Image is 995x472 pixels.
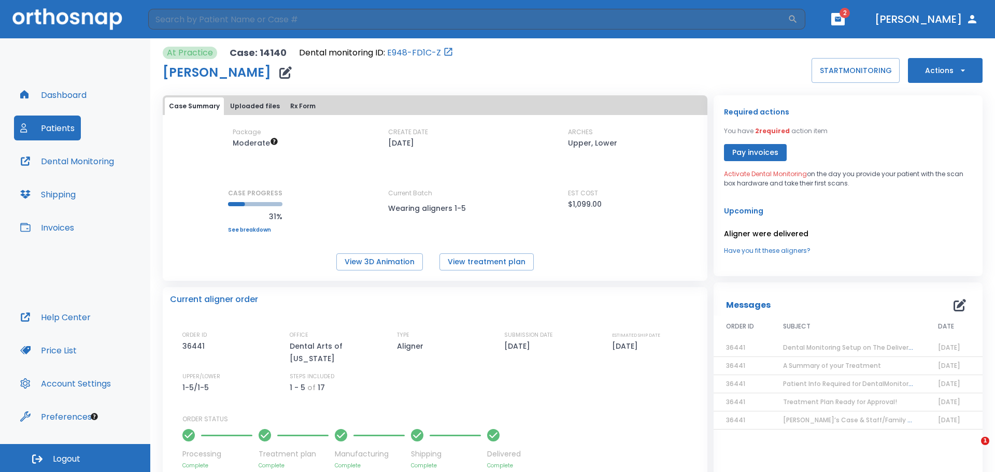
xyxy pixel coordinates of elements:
span: A Summary of your Treatment [783,361,881,370]
span: SUBJECT [783,322,811,331]
p: 31% [228,210,282,223]
p: on the day you provide your patient with the scan box hardware and take their first scans. [724,169,972,188]
p: [DATE] [388,137,414,149]
button: Pay invoices [724,144,787,161]
button: Uploaded files [226,97,284,115]
p: Delivered [487,449,521,460]
p: Manufacturing [335,449,405,460]
p: Current aligner order [170,293,258,306]
button: Shipping [14,182,82,207]
h1: [PERSON_NAME] [163,66,271,79]
p: Case: 14140 [230,47,287,59]
p: 1 - 5 [290,381,305,394]
span: 36441 [726,379,745,388]
span: 36441 [726,361,745,370]
p: Shipping [411,449,481,460]
p: TYPE [397,331,409,340]
p: [DATE] [504,340,534,352]
span: [DATE] [938,361,960,370]
span: 2 required [755,126,790,135]
p: Current Batch [388,189,481,198]
span: Treatment Plan Ready for Approval! [783,397,897,406]
span: Patient Info Required for DentalMonitoring! [783,379,920,388]
button: Account Settings [14,371,117,396]
p: ORDER STATUS [182,414,700,424]
button: Help Center [14,305,97,330]
p: Dental monitoring ID: [299,47,385,59]
span: 36441 [726,343,745,352]
p: Dental Arts of [US_STATE] [290,340,378,365]
p: Complete [182,462,252,469]
span: Logout [53,453,80,465]
button: Dashboard [14,82,93,107]
div: Open patient in dental monitoring portal [299,47,453,59]
button: Rx Form [286,97,320,115]
p: of [307,381,316,394]
button: Patients [14,116,81,140]
p: Complete [411,462,481,469]
span: [DATE] [938,343,960,352]
span: Dental Monitoring Setup on The Delivery Day [783,343,926,352]
button: Dental Monitoring [14,149,120,174]
p: Treatment plan [259,449,329,460]
p: ORDER ID [182,331,207,340]
p: Package [233,127,261,137]
p: UPPER/LOWER [182,372,220,381]
button: Case Summary [165,97,224,115]
p: Upcoming [724,205,972,217]
button: [PERSON_NAME] [871,10,983,28]
p: Messages [726,299,771,311]
p: Aligner [397,340,427,352]
p: OFFICE [290,331,308,340]
p: [DATE] [612,340,642,352]
span: Activate Dental Monitoring [724,169,807,178]
span: [DATE] [938,379,960,388]
div: Tooltip anchor [90,412,99,421]
p: At Practice [167,47,213,59]
p: Wearing aligners 1-5 [388,202,481,214]
span: 1 [981,437,989,445]
a: See breakdown [228,227,282,233]
p: Aligner were delivered [724,227,972,240]
button: View treatment plan [439,253,534,270]
span: 36441 [726,416,745,424]
p: 17 [318,381,325,394]
p: Complete [259,462,329,469]
div: tabs [165,97,705,115]
p: 36441 [182,340,208,352]
span: [DATE] [938,416,960,424]
p: $1,099.00 [568,198,602,210]
p: CASE PROGRESS [228,189,282,198]
img: Orthosnap [12,8,122,30]
button: STARTMONITORING [812,58,900,83]
iframe: Intercom live chat [960,437,985,462]
button: Preferences [14,404,98,429]
p: STEPS INCLUDED [290,372,334,381]
p: Complete [487,462,521,469]
p: Required actions [724,106,789,118]
p: Complete [335,462,405,469]
button: Actions [908,58,983,83]
button: View 3D Animation [336,253,423,270]
span: ORDER ID [726,322,754,331]
span: [DATE] [938,397,960,406]
p: CREATE DATE [388,127,428,137]
button: Price List [14,338,83,363]
p: ARCHES [568,127,593,137]
a: E948-FD1C-Z [387,47,441,59]
p: EST COST [568,189,598,198]
p: Processing [182,449,252,460]
p: ESTIMATED SHIP DATE [612,331,660,340]
p: 1-5/1-5 [182,381,212,394]
p: SUBMISSION DATE [504,331,553,340]
span: DATE [938,322,954,331]
button: Invoices [14,215,80,240]
input: Search by Patient Name or Case # [148,9,788,30]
